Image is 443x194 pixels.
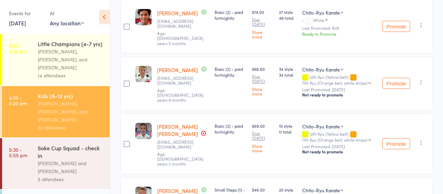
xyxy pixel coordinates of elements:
[252,144,273,153] a: Show more
[302,123,340,130] div: Chito-Ryu Karate
[252,87,273,96] a: Show more
[38,175,104,183] div: 5 attendees
[252,9,273,39] div: $74.00
[279,15,297,21] span: 46 total
[302,144,377,149] small: Last Promoted: [DATE]
[302,132,377,142] div: 12th Kyu (Yellow belt)
[135,123,152,139] img: image1693203964.png
[382,21,410,32] button: Promote
[38,100,104,124] div: [PERSON_NAME], [PERSON_NAME], and [PERSON_NAME]
[302,187,340,194] div: Chito-Ryu Karate
[302,18,377,24] div: -
[279,72,297,78] span: 34 total
[38,124,104,132] div: 32 attendees
[252,66,273,96] div: $66.60
[252,123,273,153] div: $69.00
[9,147,27,158] time: 5:30 - 5:55 pm
[215,66,246,78] div: Basic (2) - paid fortnightly
[215,123,246,135] div: Basic (2) - paid fortnightly
[157,140,209,150] small: mystatesman78@hotmail.com
[157,76,209,86] small: joeytout@gmail.com
[2,34,110,85] a: 3:40 -4:20 pmLittle Champions (4-7 yrs)[PERSON_NAME], [PERSON_NAME], and [PERSON_NAME]14 attendees
[252,30,273,39] a: Show more
[2,86,110,137] a: 4:30 -5:20 pmKids (8-12 yrs)[PERSON_NAME], [PERSON_NAME], and [PERSON_NAME]32 attendees
[38,71,104,79] div: 14 attendees
[9,43,27,54] time: 3:40 - 4:20 pm
[302,81,368,85] div: 11th Kyu (Orange belt, white stripe)
[38,48,104,71] div: [PERSON_NAME], [PERSON_NAME], and [PERSON_NAME]
[157,123,198,137] a: [PERSON_NAME] [PERSON_NAME]
[279,66,297,72] span: 34 style
[302,9,340,16] div: Chito-Ryu Karate
[252,131,273,141] small: Due [DATE]
[382,78,410,89] button: Promote
[279,9,297,15] span: 27 style
[302,87,377,92] small: Last Promoted: [DATE]
[9,19,26,27] a: [DATE]
[252,74,273,84] small: Due [DATE]
[302,66,340,73] div: Chito-Ryu Karate
[302,31,377,37] div: Ready to Promote
[157,66,198,74] a: [PERSON_NAME]
[50,8,84,19] div: At
[279,187,297,193] span: 20 style
[9,8,43,19] div: Events for
[50,19,84,27] div: Any location
[313,18,324,22] div: White
[302,137,368,142] div: 11th Kyu (Orange belt, white stripe)
[215,9,246,21] div: Basic (2) - paid fortnightly
[135,9,152,25] img: image1738819995.png
[382,138,410,149] button: Promote
[157,87,204,103] span: Age: [DEMOGRAPHIC_DATA] years 8 months
[135,66,152,82] img: image1725514725.png
[38,92,104,100] div: Kids (8-12 yrs)
[302,149,377,154] div: Not ready to promote
[38,144,104,159] div: Soke Cup Squad - check in
[157,19,209,29] small: dshea001@yahoo.com.au
[157,9,198,17] a: [PERSON_NAME]
[302,26,377,31] small: Last Promoted: N/A
[38,40,104,48] div: Little Champions (4-7 yrs)
[279,123,297,129] span: 10 style
[279,129,297,135] span: 11 total
[38,159,104,175] div: [PERSON_NAME] and [PERSON_NAME]
[302,75,377,85] div: 12th Kyu (Yellow belt)
[2,138,110,189] a: 5:30 -5:55 pmSoke Cup Squad - check in[PERSON_NAME] and [PERSON_NAME]5 attendees
[9,95,27,106] time: 4:30 - 5:20 pm
[302,92,377,98] div: Not ready to promote
[157,151,204,167] span: Age: [DEMOGRAPHIC_DATA] years 2 months
[252,17,273,27] small: Due [DATE]
[157,30,204,46] span: Age: [DEMOGRAPHIC_DATA] years 3 months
